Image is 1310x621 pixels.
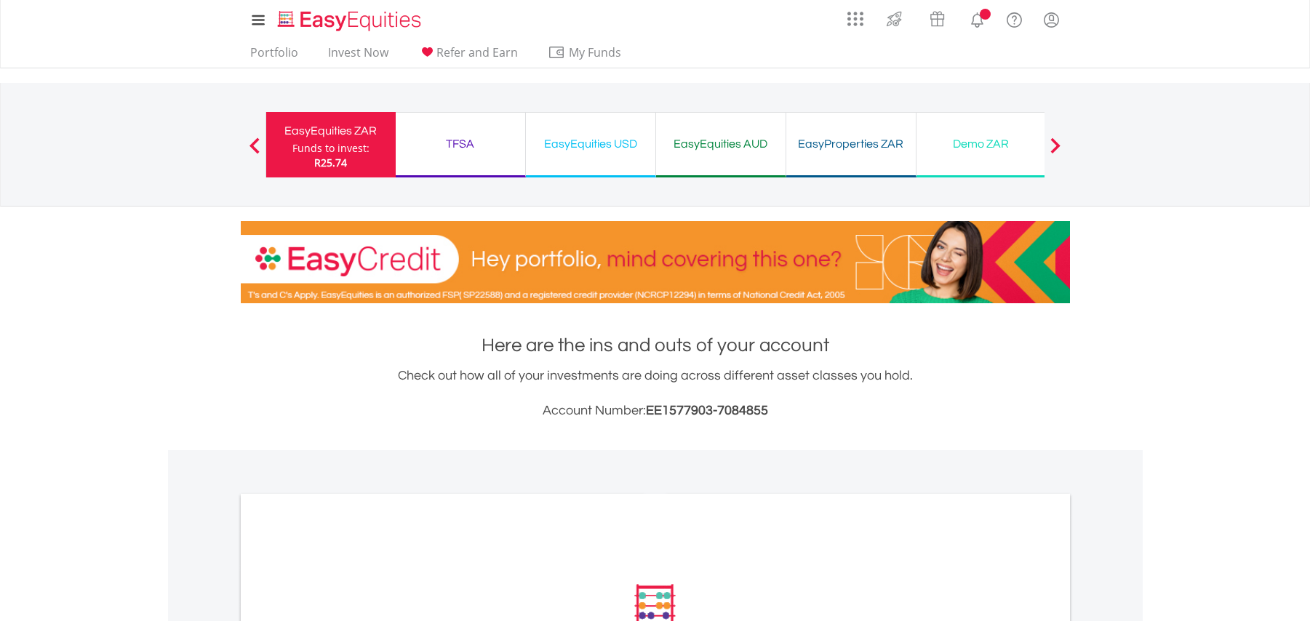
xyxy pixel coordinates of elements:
[959,4,996,33] a: Notifications
[404,134,516,154] div: TFSA
[996,4,1033,33] a: FAQ's and Support
[436,44,518,60] span: Refer and Earn
[240,145,269,159] button: Previous
[838,4,873,27] a: AppsGrid
[272,4,427,33] a: Home page
[241,332,1070,358] h1: Here are the ins and outs of your account
[882,7,906,31] img: thrive-v2.svg
[925,134,1037,154] div: Demo ZAR
[275,121,387,141] div: EasyEquities ZAR
[241,401,1070,421] h3: Account Number:
[535,134,647,154] div: EasyEquities USD
[244,45,304,68] a: Portfolio
[412,45,524,68] a: Refer and Earn
[847,11,863,27] img: grid-menu-icon.svg
[292,141,370,156] div: Funds to invest:
[275,9,427,33] img: EasyEquities_Logo.png
[1041,145,1070,159] button: Next
[916,4,959,31] a: Vouchers
[1033,4,1070,36] a: My Profile
[795,134,907,154] div: EasyProperties ZAR
[314,156,347,169] span: R25.74
[925,7,949,31] img: vouchers-v2.svg
[241,221,1070,303] img: EasyCredit Promotion Banner
[322,45,394,68] a: Invest Now
[646,404,768,417] span: EE1577903-7084855
[665,134,777,154] div: EasyEquities AUD
[548,43,643,62] span: My Funds
[241,366,1070,421] div: Check out how all of your investments are doing across different asset classes you hold.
